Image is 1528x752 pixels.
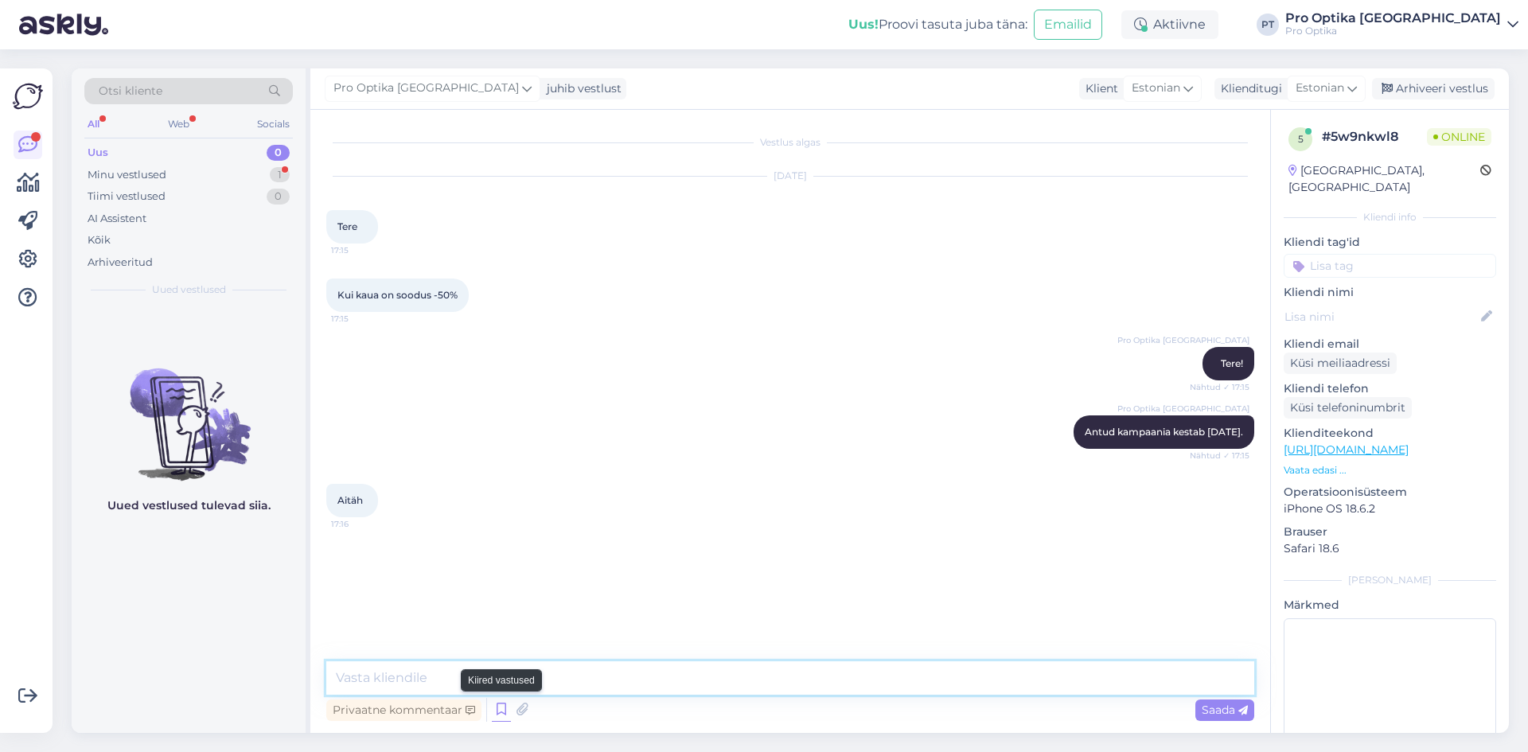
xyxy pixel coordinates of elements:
[84,114,103,134] div: All
[1298,133,1304,145] span: 5
[1117,334,1249,346] span: Pro Optika [GEOGRAPHIC_DATA]
[1284,425,1496,442] p: Klienditeekond
[88,145,108,161] div: Uus
[1257,14,1279,36] div: PT
[337,220,357,232] span: Tere
[331,313,391,325] span: 17:15
[1221,357,1243,369] span: Tere!
[99,83,162,99] span: Otsi kliente
[1284,573,1496,587] div: [PERSON_NAME]
[1079,80,1118,97] div: Klient
[1284,484,1496,501] p: Operatsioonisüsteem
[88,167,166,183] div: Minu vestlused
[326,135,1254,150] div: Vestlus algas
[1284,540,1496,557] p: Safari 18.6
[337,289,458,301] span: Kui kaua on soodus -50%
[1284,210,1496,224] div: Kliendi info
[1284,524,1496,540] p: Brauser
[1117,403,1249,415] span: Pro Optika [GEOGRAPHIC_DATA]
[848,15,1027,34] div: Proovi tasuta juba täna:
[1284,397,1412,419] div: Küsi telefoninumbrit
[1288,162,1480,196] div: [GEOGRAPHIC_DATA], [GEOGRAPHIC_DATA]
[165,114,193,134] div: Web
[254,114,293,134] div: Socials
[88,189,166,205] div: Tiimi vestlused
[1085,426,1243,438] span: Antud kampaania kestab [DATE].
[1121,10,1218,39] div: Aktiivne
[1284,463,1496,477] p: Vaata edasi ...
[72,340,306,483] img: No chats
[267,189,290,205] div: 0
[331,518,391,530] span: 17:16
[1285,12,1501,25] div: Pro Optika [GEOGRAPHIC_DATA]
[1296,80,1344,97] span: Estonian
[107,497,271,514] p: Uued vestlused tulevad siia.
[1284,308,1478,325] input: Lisa nimi
[468,673,535,688] small: Kiired vastused
[1285,12,1518,37] a: Pro Optika [GEOGRAPHIC_DATA]Pro Optika
[326,169,1254,183] div: [DATE]
[1284,353,1397,374] div: Küsi meiliaadressi
[1284,597,1496,614] p: Märkmed
[1284,336,1496,353] p: Kliendi email
[1202,703,1248,717] span: Saada
[1284,501,1496,517] p: iPhone OS 18.6.2
[331,244,391,256] span: 17:15
[326,699,481,721] div: Privaatne kommentaar
[270,167,290,183] div: 1
[1132,80,1180,97] span: Estonian
[1190,381,1249,393] span: Nähtud ✓ 17:15
[1285,25,1501,37] div: Pro Optika
[88,232,111,248] div: Kõik
[152,282,226,297] span: Uued vestlused
[1284,442,1409,457] a: [URL][DOMAIN_NAME]
[1427,128,1491,146] span: Online
[1372,78,1495,99] div: Arhiveeri vestlus
[1034,10,1102,40] button: Emailid
[88,255,153,271] div: Arhiveeritud
[267,145,290,161] div: 0
[1284,284,1496,301] p: Kliendi nimi
[848,17,879,32] b: Uus!
[88,211,146,227] div: AI Assistent
[337,494,363,506] span: Aitäh
[1190,450,1249,462] span: Nähtud ✓ 17:15
[1214,80,1282,97] div: Klienditugi
[540,80,622,97] div: juhib vestlust
[1284,234,1496,251] p: Kliendi tag'id
[1284,254,1496,278] input: Lisa tag
[1322,127,1427,146] div: # 5w9nkwl8
[13,81,43,111] img: Askly Logo
[1284,380,1496,397] p: Kliendi telefon
[333,80,519,97] span: Pro Optika [GEOGRAPHIC_DATA]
